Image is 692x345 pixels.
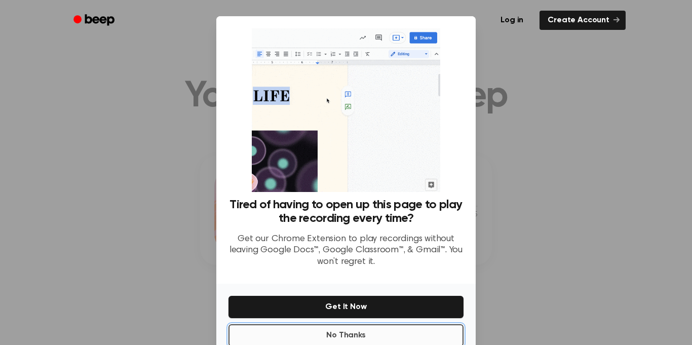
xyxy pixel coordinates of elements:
h3: Tired of having to open up this page to play the recording every time? [228,198,464,225]
a: Beep [66,11,124,30]
a: Log in [490,9,533,32]
p: Get our Chrome Extension to play recordings without leaving Google Docs™, Google Classroom™, & Gm... [228,234,464,268]
img: Beep extension in action [252,28,440,192]
a: Create Account [540,11,626,30]
button: Get It Now [228,296,464,318]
